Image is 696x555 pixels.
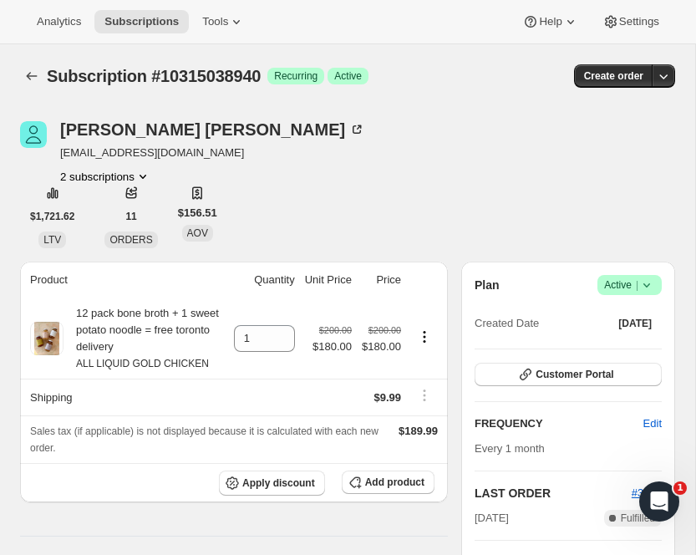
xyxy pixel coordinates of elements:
[475,277,500,293] h2: Plan
[202,15,228,28] span: Tools
[639,481,679,522] iframe: Intercom live chat
[365,476,424,489] span: Add product
[633,410,672,437] button: Edit
[104,15,179,28] span: Subscriptions
[475,510,509,527] span: [DATE]
[399,425,438,437] span: $189.99
[621,512,655,525] span: Fulfilled
[274,69,318,83] span: Recurring
[368,325,401,335] small: $200.00
[592,10,669,33] button: Settings
[584,69,643,83] span: Create order
[20,379,229,415] th: Shipping
[20,205,84,228] button: $1,721.62
[673,481,687,495] span: 1
[30,210,74,223] span: $1,721.62
[64,305,224,372] div: 12 pack bone broth + 1 sweet potato noodle = free toronto delivery
[319,325,352,335] small: $200.00
[475,442,545,455] span: Every 1 month
[475,363,662,386] button: Customer Portal
[475,485,632,502] h2: LAST ORDER
[539,15,561,28] span: Help
[357,262,406,298] th: Price
[334,69,362,83] span: Active
[47,67,261,85] span: Subscription #10315038940
[362,339,401,355] span: $180.00
[94,10,189,33] button: Subscriptions
[300,262,357,298] th: Unit Price
[125,210,136,223] span: 11
[187,227,208,239] span: AOV
[475,415,643,432] h2: FREQUENCY
[312,339,352,355] span: $180.00
[229,262,300,298] th: Quantity
[619,15,659,28] span: Settings
[60,168,151,185] button: Product actions
[27,10,91,33] button: Analytics
[60,145,365,161] span: [EMAIL_ADDRESS][DOMAIN_NAME]
[574,64,653,88] button: Create order
[632,485,662,502] button: #3770
[192,10,255,33] button: Tools
[411,386,438,405] button: Shipping actions
[20,262,229,298] th: Product
[20,121,47,148] span: Melissa Monzon
[411,328,438,346] button: Product actions
[219,471,325,496] button: Apply discount
[30,425,378,454] span: Sales tax (if applicable) is not displayed because it is calculated with each new order.
[475,315,539,332] span: Created Date
[342,471,434,494] button: Add product
[43,234,61,246] span: LTV
[60,121,365,138] div: [PERSON_NAME] [PERSON_NAME]
[636,278,638,292] span: |
[115,205,146,228] button: 11
[604,277,655,293] span: Active
[536,368,613,381] span: Customer Portal
[608,312,662,335] button: [DATE]
[109,234,152,246] span: ORDERS
[37,15,81,28] span: Analytics
[178,205,217,221] span: $156.51
[618,317,652,330] span: [DATE]
[643,415,662,432] span: Edit
[373,391,401,404] span: $9.99
[512,10,588,33] button: Help
[242,476,315,490] span: Apply discount
[76,358,209,369] small: ALL LIQUID GOLD CHICKEN
[20,64,43,88] button: Subscriptions
[632,486,662,499] a: #3770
